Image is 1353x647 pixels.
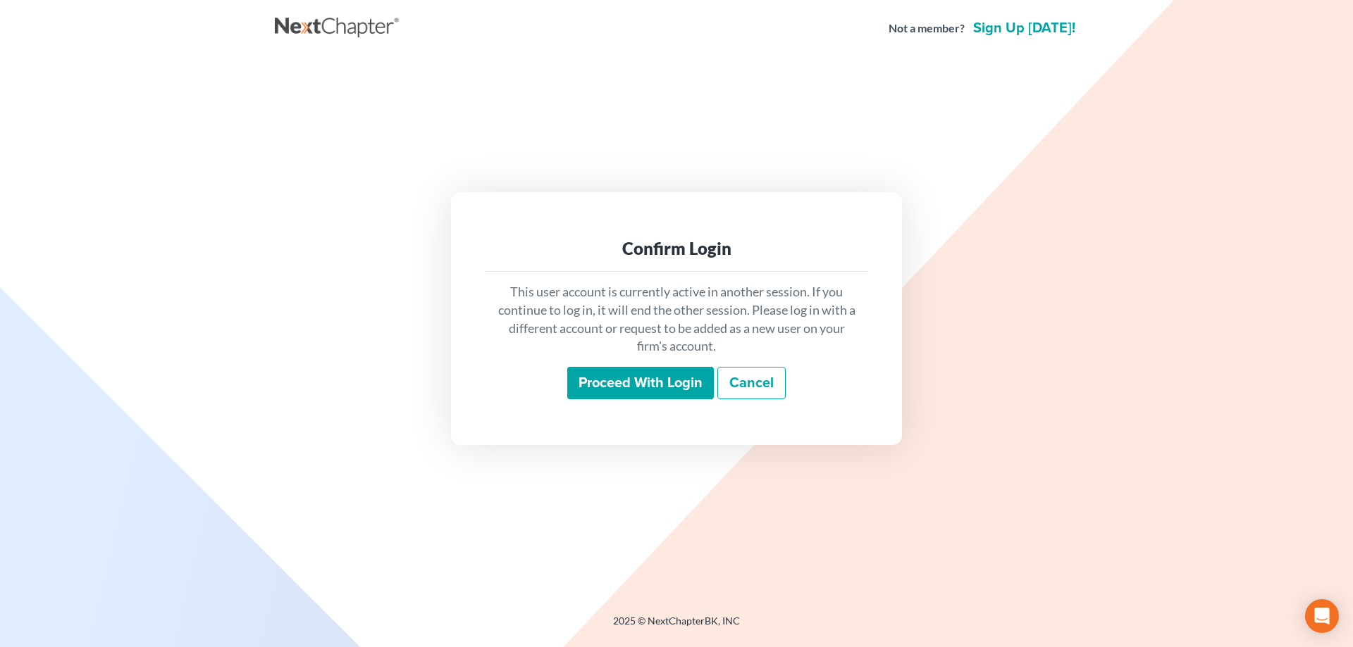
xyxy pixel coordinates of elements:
[717,367,786,399] a: Cancel
[889,20,965,37] strong: Not a member?
[567,367,714,399] input: Proceed with login
[1305,599,1339,633] div: Open Intercom Messenger
[496,237,857,260] div: Confirm Login
[496,283,857,356] p: This user account is currently active in another session. If you continue to log in, it will end ...
[275,614,1078,639] div: 2025 © NextChapterBK, INC
[970,21,1078,35] a: Sign up [DATE]!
